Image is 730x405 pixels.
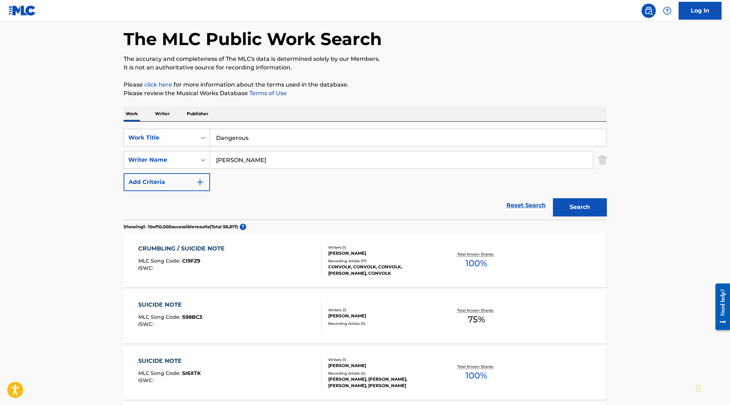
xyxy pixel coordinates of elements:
[182,258,200,264] span: CI9FZ9
[196,178,204,186] img: 9d2ae6d4665cec9f34b9.svg
[124,106,140,121] p: Work
[457,252,495,257] p: Total Known Shares:
[328,250,436,257] div: [PERSON_NAME]
[328,245,436,250] div: Writers ( 1 )
[138,258,182,264] span: MLC Song Code :
[185,106,210,121] p: Publisher
[124,290,606,343] a: SUICIDE NOTEMLC Song Code:S98BC3ISWC:Writers (1)[PERSON_NAME]Recording Artists (0)Total Known Sha...
[138,321,155,327] span: ISWC :
[124,89,606,98] p: Please review the Musical Works Database
[328,321,436,326] div: Recording Artists ( 0 )
[663,6,671,15] img: help
[679,2,721,20] a: Log In
[124,63,606,72] p: It is not an authoritative source for recording information.
[328,357,436,362] div: Writers ( 1 )
[710,278,730,335] iframe: Resource Center
[9,5,36,16] img: MLC Logo
[328,264,436,277] div: CONVOLK, CONVOLK, CONVOLK, [PERSON_NAME], CONVOLK
[128,133,192,142] div: Work Title
[138,265,155,271] span: ISWC :
[182,314,202,320] span: S98BC3
[694,371,730,405] iframe: Chat Widget
[457,308,495,313] p: Total Known Shares:
[138,244,228,253] div: CRUMBLING / SUICIDE NOTE
[696,378,701,399] div: Drag
[124,55,606,63] p: The accuracy and completeness of The MLC's data is determined solely by our Members.
[328,258,436,264] div: Recording Artists ( 17 )
[465,369,487,382] span: 100 %
[124,129,606,220] form: Search Form
[599,151,606,169] img: Delete Criterion
[138,370,182,376] span: MLC Song Code :
[128,156,192,164] div: Writer Name
[503,197,549,213] a: Reset Search
[124,234,606,287] a: CRUMBLING / SUICIDE NOTEMLC Song Code:CI9FZ9ISWC:Writers (1)[PERSON_NAME]Recording Artists (17)CO...
[144,81,172,88] a: click here
[138,314,182,320] span: MLC Song Code :
[328,313,436,319] div: [PERSON_NAME]
[124,28,382,50] h1: The MLC Public Work Search
[641,4,656,18] a: Public Search
[660,4,674,18] div: Help
[182,370,201,376] span: SI6XTK
[328,362,436,369] div: [PERSON_NAME]
[468,313,485,326] span: 75 %
[328,371,436,376] div: Recording Artists ( 4 )
[138,377,155,384] span: ISWC :
[328,307,436,313] div: Writers ( 1 )
[457,364,495,369] p: Total Known Shares:
[124,346,606,400] a: SUICIDE NOTEMLC Song Code:SI6XTKISWC:Writers (1)[PERSON_NAME]Recording Artists (4)[PERSON_NAME], ...
[553,198,606,216] button: Search
[138,301,202,309] div: SUICIDE NOTE
[124,80,606,89] p: Please for more information about the terms used in the database.
[124,224,238,230] p: Showing 1 - 10 of 10,000 accessible results (Total 58,817 )
[248,90,287,97] a: Terms of Use
[465,257,487,270] span: 100 %
[240,224,246,230] span: ?
[153,106,172,121] p: Writer
[644,6,653,15] img: search
[328,376,436,389] div: [PERSON_NAME], [PERSON_NAME], [PERSON_NAME], [PERSON_NAME]
[138,357,201,365] div: SUICIDE NOTE
[124,173,210,191] button: Add Criteria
